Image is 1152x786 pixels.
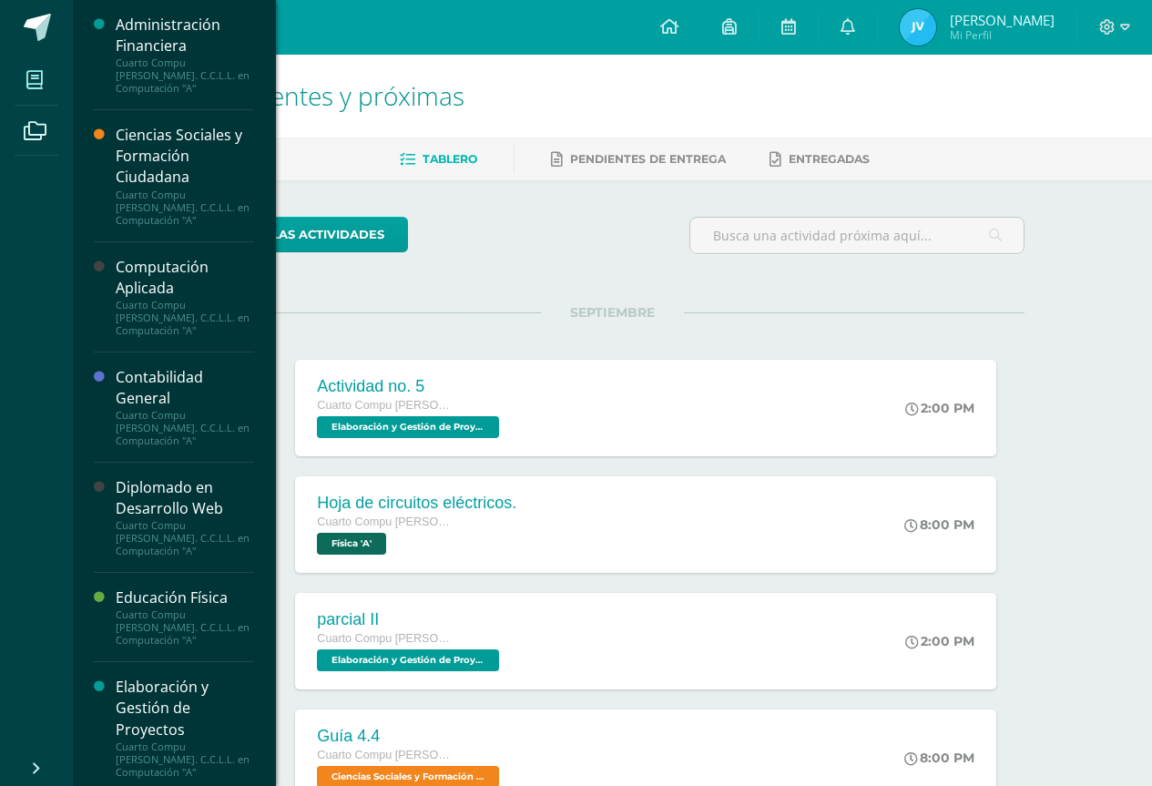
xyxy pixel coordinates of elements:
[317,649,499,671] span: Elaboración y Gestión de Proyectos 'A'
[95,78,464,113] span: Actividades recientes y próximas
[551,145,726,174] a: Pendientes de entrega
[116,587,254,647] a: Educación FísicaCuarto Compu [PERSON_NAME]. C.C.L.L. en Computación "A"
[317,632,454,645] span: Cuarto Compu [PERSON_NAME]. C.C.L.L. en Computación
[905,633,974,649] div: 2:00 PM
[116,587,254,608] div: Educación Física
[200,217,408,252] a: todas las Actividades
[116,677,254,740] div: Elaboración y Gestión de Proyectos
[317,494,516,513] div: Hoja de circuitos eléctricos.
[400,145,477,174] a: Tablero
[541,304,684,321] span: SEPTIEMBRE
[904,516,974,533] div: 8:00 PM
[950,27,1055,43] span: Mi Perfil
[690,218,1024,253] input: Busca una actividad próxima aquí...
[770,145,870,174] a: Entregadas
[317,377,504,396] div: Actividad no. 5
[116,477,254,519] div: Diplomado en Desarrollo Web
[116,409,254,447] div: Cuarto Compu [PERSON_NAME]. C.C.L.L. en Computación "A"
[116,15,254,95] a: Administración FinancieraCuarto Compu [PERSON_NAME]. C.C.L.L. en Computación "A"
[317,515,454,528] span: Cuarto Compu [PERSON_NAME]. C.C.L.L. en Computación
[317,749,454,761] span: Cuarto Compu [PERSON_NAME]. C.C.L.L. en Computación
[950,11,1055,29] span: [PERSON_NAME]
[116,367,254,409] div: Contabilidad General
[570,152,726,166] span: Pendientes de entrega
[116,477,254,557] a: Diplomado en Desarrollo WebCuarto Compu [PERSON_NAME]. C.C.L.L. en Computación "A"
[317,610,504,629] div: parcial II
[116,257,254,299] div: Computación Aplicada
[116,189,254,227] div: Cuarto Compu [PERSON_NAME]. C.C.L.L. en Computación "A"
[116,299,254,337] div: Cuarto Compu [PERSON_NAME]. C.C.L.L. en Computación "A"
[317,399,454,412] span: Cuarto Compu [PERSON_NAME]. C.C.L.L. en Computación
[116,257,254,337] a: Computación AplicadaCuarto Compu [PERSON_NAME]. C.C.L.L. en Computación "A"
[317,727,504,746] div: Guía 4.4
[116,608,254,647] div: Cuarto Compu [PERSON_NAME]. C.C.L.L. en Computación "A"
[116,125,254,226] a: Ciencias Sociales y Formación CiudadanaCuarto Compu [PERSON_NAME]. C.C.L.L. en Computación "A"
[905,400,974,416] div: 2:00 PM
[116,125,254,188] div: Ciencias Sociales y Formación Ciudadana
[116,740,254,779] div: Cuarto Compu [PERSON_NAME]. C.C.L.L. en Computación "A"
[423,152,477,166] span: Tablero
[904,750,974,766] div: 8:00 PM
[116,56,254,95] div: Cuarto Compu [PERSON_NAME]. C.C.L.L. en Computación "A"
[116,367,254,447] a: Contabilidad GeneralCuarto Compu [PERSON_NAME]. C.C.L.L. en Computación "A"
[317,533,386,555] span: Física 'A'
[900,9,936,46] img: 0edbb7f1b5ed660522841b85fd4d92f8.png
[116,15,254,56] div: Administración Financiera
[317,416,499,438] span: Elaboración y Gestión de Proyectos 'A'
[789,152,870,166] span: Entregadas
[116,677,254,778] a: Elaboración y Gestión de ProyectosCuarto Compu [PERSON_NAME]. C.C.L.L. en Computación "A"
[116,519,254,557] div: Cuarto Compu [PERSON_NAME]. C.C.L.L. en Computación "A"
